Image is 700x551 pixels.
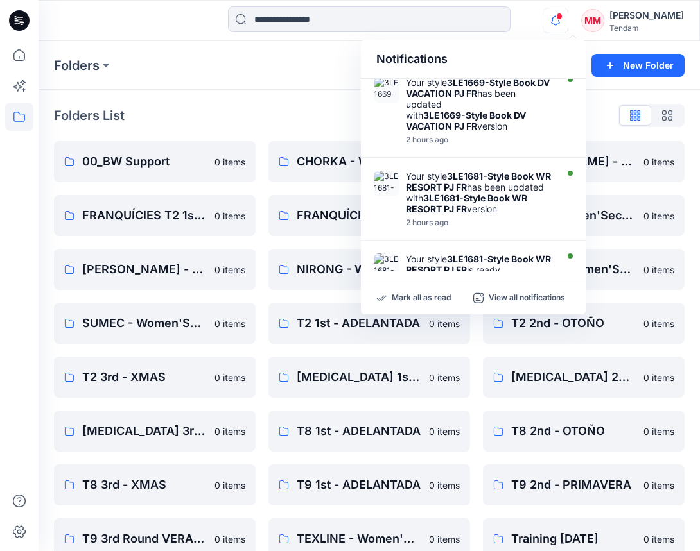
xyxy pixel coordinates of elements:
[609,23,684,33] div: Tendam
[511,314,636,332] p: T2 2nd - OTOÑO
[297,260,421,278] p: NIRONG - Women'Secret
[214,425,245,438] p: 0 items
[406,171,551,192] strong: 3LE1681-Style Book WR RESORT PJ FR
[643,425,674,438] p: 0 items
[429,532,460,546] p: 0 items
[214,532,245,546] p: 0 items
[643,479,674,492] p: 0 items
[374,253,399,279] img: 3LE1681-Style Book WR RESORT PJ FR
[54,141,256,182] a: 00_BW Support0 items
[483,411,685,452] a: T8 2nd - OTOÑO0 items
[429,371,460,384] p: 0 items
[374,171,399,196] img: 3LE1681-Style Book WR RESORT PJ FR
[406,218,554,227] div: Thursday, September 04, 2025 06:59
[268,141,470,182] a: CHORKA - Women'Secret0 items
[268,195,470,236] a: FRANQUÍCIES T2 2nd round0 items
[406,135,554,144] div: Thursday, September 04, 2025 07:01
[82,368,207,386] p: T2 3rd - XMAS
[297,422,421,440] p: T8 1st - ADELANTADA
[54,411,256,452] a: [MEDICAL_DATA] 3rd - VERANO0 items
[406,171,554,214] div: Your style has been updated with version
[643,532,674,546] p: 0 items
[643,371,674,384] p: 0 items
[54,195,256,236] a: FRANQUÍCIES T2 1st round0 items
[609,8,684,23] div: [PERSON_NAME]
[406,110,526,131] strong: 3LE1669-Style Book DV VACATION PJ FR
[54,357,256,398] a: T2 3rd - XMAS0 items
[374,77,399,103] img: 3LE1669-Style Book DV VACATION PJ FR
[511,476,636,494] p: T9 2nd - PRIMAVERA
[268,357,470,398] a: [MEDICAL_DATA] 1st - ADELANTADA0 items
[429,317,460,330] p: 0 items
[214,263,245,276] p: 0 items
[591,54,685,77] button: New Folder
[406,77,550,99] strong: 3LE1669-Style Book DV VACATION PJ FR
[214,317,245,330] p: 0 items
[483,357,685,398] a: [MEDICAL_DATA] 2nd - PRIMAVERA0 items
[483,303,685,344] a: T2 2nd - OTOÑO0 items
[406,77,554,131] div: Your style has been updated with version
[406,192,527,214] strong: 3LE1681-Style Book WR RESORT PJ FR
[483,464,685,505] a: T9 2nd - PRIMAVERA0 items
[54,249,256,290] a: [PERSON_NAME] - Women'Secret0 items
[214,479,245,492] p: 0 items
[406,253,551,275] strong: 3LE1681-Style Book WR RESORT PJ FR
[511,368,636,386] p: [MEDICAL_DATA] 2nd - PRIMAVERA
[54,464,256,505] a: T8 3rd - XMAS0 items
[429,479,460,492] p: 0 items
[54,303,256,344] a: SUMEC - Women'Secret0 items
[643,263,674,276] p: 0 items
[82,207,207,225] p: FRANQUÍCIES T2 1st round
[643,209,674,223] p: 0 items
[429,425,460,438] p: 0 items
[297,476,421,494] p: T9 1st - ADELANTADA
[214,155,245,169] p: 0 items
[511,530,636,548] p: Training [DATE]
[268,303,470,344] a: T2 1st - ADELANTADA0 items
[643,155,674,169] p: 0 items
[82,314,207,332] p: SUMEC - Women'Secret
[361,40,586,79] div: Notifications
[54,106,125,125] p: Folders List
[214,371,245,384] p: 0 items
[54,56,100,74] a: Folders
[268,249,470,290] a: NIRONG - Women'Secret3 items
[297,368,421,386] p: [MEDICAL_DATA] 1st - ADELANTADA
[82,530,207,548] p: T9 3rd Round VERANO
[297,314,421,332] p: T2 1st - ADELANTADA
[82,422,207,440] p: [MEDICAL_DATA] 3rd - VERANO
[392,292,451,304] p: Mark all as read
[268,411,470,452] a: T8 1st - ADELANTADA0 items
[406,253,554,275] div: Your style is ready
[82,153,207,171] p: 00_BW Support
[214,209,245,223] p: 0 items
[581,9,604,32] div: MM
[489,292,565,304] p: View all notifications
[297,530,421,548] p: TEXLINE - Women'Secret
[643,317,674,330] p: 0 items
[82,260,207,278] p: [PERSON_NAME] - Women'Secret
[297,207,421,225] p: FRANQUÍCIES T2 2nd round
[297,153,421,171] p: CHORKA - Women'Secret
[268,464,470,505] a: T9 1st - ADELANTADA0 items
[511,422,636,440] p: T8 2nd - OTOÑO
[82,476,207,494] p: T8 3rd - XMAS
